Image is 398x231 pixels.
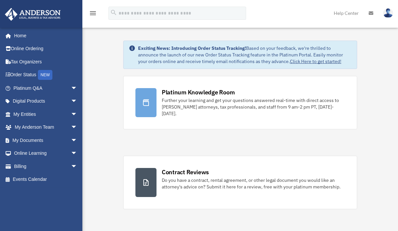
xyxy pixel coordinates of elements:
[71,147,84,160] span: arrow_drop_down
[5,95,87,108] a: Digital Productsarrow_drop_down
[71,134,84,147] span: arrow_drop_down
[162,88,235,96] div: Platinum Knowledge Room
[123,156,357,209] a: Contract Reviews Do you have a contract, rental agreement, or other legal document you would like...
[5,55,87,68] a: Tax Organizers
[110,9,117,16] i: search
[5,29,84,42] a: Home
[162,97,345,117] div: Further your learning and get your questions answered real-time with direct access to [PERSON_NAM...
[71,121,84,134] span: arrow_drop_down
[71,95,84,108] span: arrow_drop_down
[89,12,97,17] a: menu
[89,9,97,17] i: menu
[71,108,84,121] span: arrow_drop_down
[5,108,87,121] a: My Entitiesarrow_drop_down
[5,121,87,134] a: My Anderson Teamarrow_drop_down
[71,82,84,95] span: arrow_drop_down
[5,68,87,82] a: Order StatusNEW
[5,42,87,55] a: Online Ordering
[138,45,352,65] div: Based on your feedback, we're thrilled to announce the launch of our new Order Status Tracking fe...
[5,173,87,186] a: Events Calendar
[38,70,52,80] div: NEW
[123,76,357,129] a: Platinum Knowledge Room Further your learning and get your questions answered real-time with dire...
[162,177,345,190] div: Do you have a contract, rental agreement, or other legal document you would like an attorney's ad...
[162,168,209,176] div: Contract Reviews
[3,8,63,21] img: Anderson Advisors Platinum Portal
[5,147,87,160] a: Online Learningarrow_drop_down
[5,82,87,95] a: Platinum Q&Aarrow_drop_down
[383,8,393,18] img: User Pic
[138,45,246,51] strong: Exciting News: Introducing Order Status Tracking!
[5,160,87,173] a: Billingarrow_drop_down
[290,58,341,64] a: Click Here to get started!
[5,134,87,147] a: My Documentsarrow_drop_down
[71,160,84,173] span: arrow_drop_down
